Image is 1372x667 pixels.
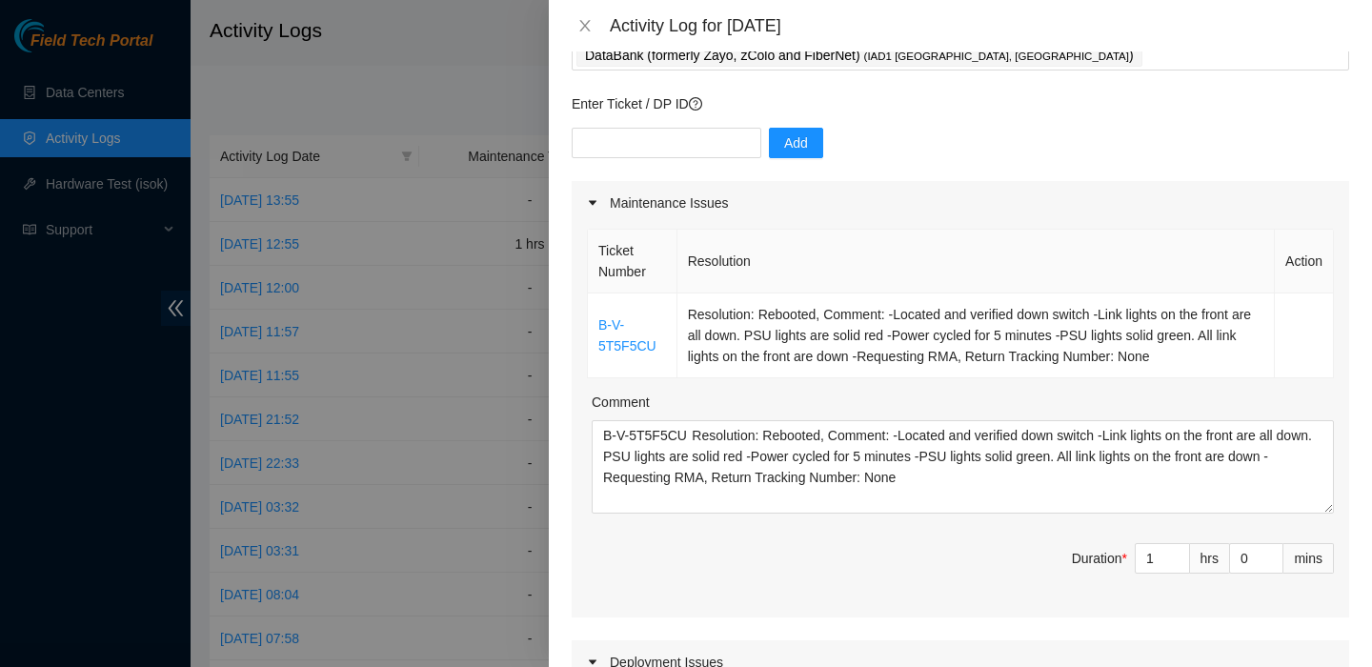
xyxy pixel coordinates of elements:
a: B-V-5T5F5CU [598,317,656,354]
th: Resolution [677,230,1275,293]
span: Add [784,132,808,153]
div: Duration [1072,548,1127,569]
textarea: Comment [592,420,1334,514]
button: Close [572,17,598,35]
span: question-circle [689,97,702,111]
p: DataBank (formerly Zayo, zColo and FiberNet) ) [585,45,1134,67]
div: Activity Log for [DATE] [610,15,1349,36]
th: Ticket Number [588,230,677,293]
span: close [577,18,593,33]
div: mins [1283,543,1334,574]
p: Enter Ticket / DP ID [572,93,1349,114]
label: Comment [592,392,650,413]
th: Action [1275,230,1334,293]
span: ( IAD1 [GEOGRAPHIC_DATA], [GEOGRAPHIC_DATA] [864,51,1129,62]
div: Maintenance Issues [572,181,1349,225]
span: caret-right [587,197,598,209]
div: hrs [1190,543,1230,574]
td: Resolution: Rebooted, Comment: -Located and verified down switch -Link lights on the front are al... [677,293,1275,378]
button: Add [769,128,823,158]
